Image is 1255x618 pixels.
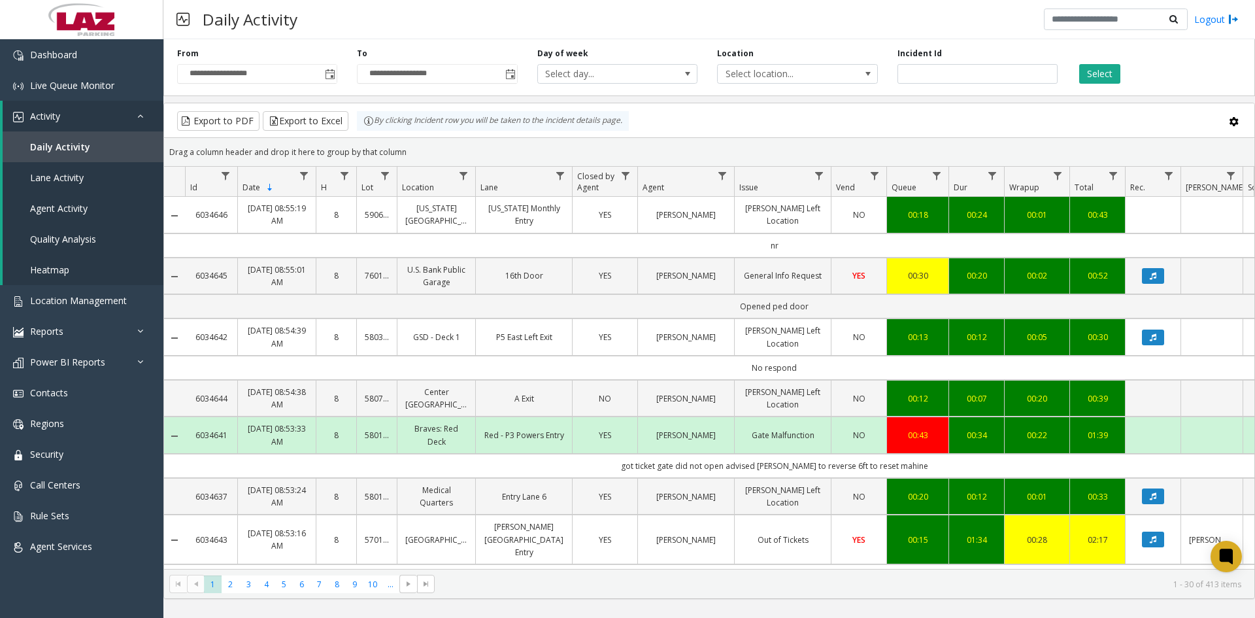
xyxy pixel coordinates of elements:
a: 00:20 [1012,392,1062,405]
a: 00:02 [1012,269,1062,282]
a: 6034645 [193,269,229,282]
span: Select day... [538,65,665,83]
div: 00:34 [957,429,996,441]
a: 00:43 [1078,209,1117,221]
a: Collapse Details [164,333,185,343]
span: Page 1 [204,575,222,593]
div: By clicking Incident row you will be taken to the incident details page. [357,111,629,131]
a: [DATE] 08:55:19 AM [246,202,308,227]
img: 'icon' [13,50,24,61]
a: 00:07 [957,392,996,405]
a: Heatmap [3,254,163,285]
a: [US_STATE][GEOGRAPHIC_DATA] [405,202,467,227]
div: 00:33 [1078,490,1117,503]
span: YES [599,332,611,343]
a: 6034637 [193,490,229,503]
a: Collapse Details [164,211,185,221]
span: Agent Services [30,540,92,553]
span: Page 2 [222,575,239,593]
label: From [177,48,199,60]
a: 8 [324,331,348,343]
a: 00:12 [957,490,996,503]
a: Daily Activity [3,131,163,162]
a: NO [839,392,878,405]
div: 00:12 [895,392,941,405]
a: 01:39 [1078,429,1117,441]
a: [PERSON_NAME] [646,269,726,282]
label: To [357,48,367,60]
a: 00:12 [957,331,996,343]
span: Location [402,182,434,193]
a: 00:39 [1078,392,1117,405]
a: YES [580,429,629,441]
span: Regions [30,417,64,430]
a: Rec. Filter Menu [1160,167,1178,184]
span: YES [852,270,865,281]
div: Drag a column header and drop it here to group by that column [164,141,1254,163]
span: Quality Analysis [30,233,96,245]
a: 00:22 [1012,429,1062,441]
a: 00:30 [895,269,941,282]
span: Contacts [30,386,68,399]
a: [PERSON_NAME] [646,534,726,546]
span: YES [599,209,611,220]
div: 00:28 [1012,534,1062,546]
a: YES [839,534,878,546]
a: NO [839,429,878,441]
a: Gate Malfunction [743,429,823,441]
span: Date [243,182,260,193]
a: 8 [324,490,348,503]
span: Reports [30,325,63,337]
span: Page 8 [328,575,346,593]
a: [PERSON_NAME] [646,392,726,405]
span: YES [599,270,611,281]
img: 'icon' [13,481,24,491]
a: 8 [324,209,348,221]
button: Export to Excel [263,111,348,131]
a: 8 [324,429,348,441]
a: YES [580,209,629,221]
a: Collapse Details [164,271,185,282]
a: 00:30 [1078,331,1117,343]
a: 8 [324,392,348,405]
a: [PERSON_NAME] [646,331,726,343]
span: Power BI Reports [30,356,105,368]
a: 00:01 [1012,209,1062,221]
a: 00:01 [1012,490,1062,503]
a: 00:18 [895,209,941,221]
a: 6034642 [193,331,229,343]
a: P5 East Left Exit [484,331,564,343]
a: 590645 [365,209,389,221]
span: Select location... [718,65,845,83]
span: YES [599,534,611,545]
a: [PERSON_NAME] [646,209,726,221]
span: Agent [643,182,664,193]
span: YES [599,491,611,502]
a: [DATE] 08:53:24 AM [246,484,308,509]
span: Page 9 [346,575,363,593]
a: Wrapup Filter Menu [1049,167,1067,184]
a: Red - P3 Powers Entry [484,429,564,441]
img: 'icon' [13,419,24,430]
div: 00:20 [957,269,996,282]
div: 02:17 [1078,534,1117,546]
a: 00:20 [895,490,941,503]
span: Queue [892,182,916,193]
a: Activity [3,101,163,131]
a: Lane Filter Menu [552,167,569,184]
a: 6034643 [193,534,229,546]
div: 00:52 [1078,269,1117,282]
span: Lane [480,182,498,193]
a: [US_STATE] Monthly Entry [484,202,564,227]
a: YES [580,331,629,343]
span: Sortable [265,182,275,193]
a: 760140 [365,269,389,282]
a: YES [580,269,629,282]
label: Location [717,48,754,60]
